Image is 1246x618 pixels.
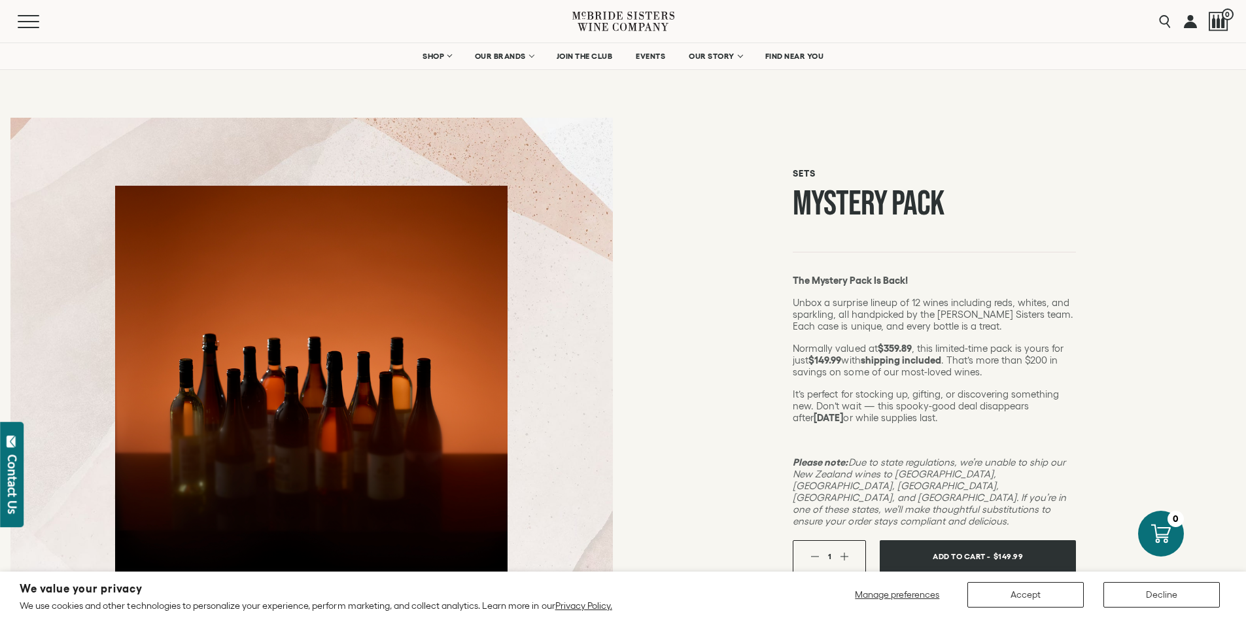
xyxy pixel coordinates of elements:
[814,412,843,423] strong: [DATE]
[557,52,613,61] span: JOIN THE CLUB
[20,600,612,611] p: We use cookies and other technologies to personalize your experience, perform marketing, and coll...
[994,547,1024,566] span: $149.99
[627,43,674,69] a: EVENTS
[793,388,1076,424] p: It’s perfect for stocking up, gifting, or discovering something new. Don’t wait — this spooky-goo...
[855,589,939,600] span: Manage preferences
[475,52,526,61] span: OUR BRANDS
[933,547,990,566] span: Add To Cart -
[18,15,65,28] button: Mobile Menu Trigger
[880,540,1076,573] button: Add To Cart - $149.99
[765,52,824,61] span: FIND NEAR YOU
[793,456,848,468] strong: Please note:
[555,600,612,611] a: Privacy Policy.
[1168,511,1184,527] div: 0
[689,52,735,61] span: OUR STORY
[466,43,542,69] a: OUR BRANDS
[548,43,621,69] a: JOIN THE CLUB
[967,582,1084,608] button: Accept
[793,168,1076,179] h6: Sets
[828,552,831,560] span: 1
[414,43,460,69] a: SHOP
[793,456,1066,526] em: Due to state regulations, we’re unable to ship our New Zealand wines to [GEOGRAPHIC_DATA], [GEOGR...
[680,43,750,69] a: OUR STORY
[1103,582,1220,608] button: Decline
[423,52,445,61] span: SHOP
[636,52,665,61] span: EVENTS
[793,187,1076,220] h1: Mystery Pack
[878,343,912,354] strong: $359.89
[861,354,941,366] strong: shipping included
[847,582,948,608] button: Manage preferences
[20,583,612,594] h2: We value your privacy
[808,354,841,366] strong: $149.99
[6,455,19,514] div: Contact Us
[757,43,833,69] a: FIND NEAR YOU
[793,297,1076,332] p: Unbox a surprise lineup of 12 wines including reds, whites, and sparkling, all handpicked by the ...
[793,275,908,286] strong: The Mystery Pack Is Back!
[1222,9,1234,20] span: 0
[793,343,1076,378] p: Normally valued at , this limited-time pack is yours for just with . That’s more than $200 in sav...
